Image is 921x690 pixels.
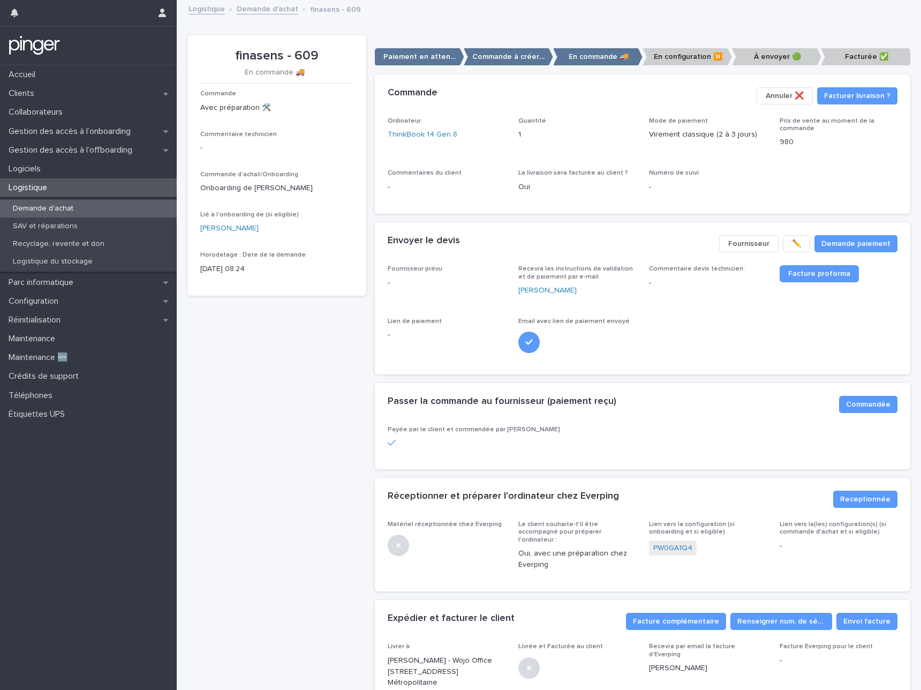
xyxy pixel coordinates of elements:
p: - [388,277,505,289]
span: Renseigner num. de série [737,616,825,627]
span: Mode de paiement [649,118,708,124]
p: Onboarding de [PERSON_NAME] [200,183,353,194]
p: finasens - 609 [310,3,361,14]
p: Demande d'achat [4,204,82,213]
h2: Passer la commande au fournisseur (paiement reçu) [388,396,616,408]
span: Lien vers la(les) configuration(s) (si commande d'achat et si eligible) [780,521,886,535]
p: Paiement en attente ⏸️ [375,48,464,66]
p: Maintenance [4,334,64,344]
p: [PERSON_NAME] [649,663,767,674]
h2: Expédier et facturer le client [388,613,515,625]
button: Commandée [839,396,897,413]
span: Recevra les instructions de validation et de paiement par e-mail [518,266,633,280]
p: SAV et réparations [4,222,86,231]
span: Commande [200,91,236,97]
p: Oui [518,182,636,193]
span: Facture proforma [788,270,850,277]
p: Virement classique (2 à 3 jours) [649,129,767,140]
p: 980 [780,137,897,148]
button: Facturer livraison ? [817,87,897,104]
p: 1 [518,129,636,140]
p: En commande 🚚​ [553,48,643,66]
span: Prix de vente au moment de la commande [780,118,874,132]
p: finasens - 609 [200,48,353,64]
p: - [780,541,897,552]
span: Fournisseur prévu [388,266,442,272]
span: ✏️ [792,238,801,249]
span: Livrer à [388,643,410,650]
p: Gestion des accès à l’onboarding [4,126,139,137]
p: Téléphones [4,391,61,401]
p: En commande 🚚​ [200,68,349,77]
h2: Réceptionner et préparer l'ordinateur chez Everping [388,491,619,502]
p: - [388,182,505,193]
span: Commandée [846,399,890,410]
a: [PERSON_NAME] [518,285,577,296]
p: Parc informatique [4,277,82,288]
p: Commande à créer 🟢 [464,48,553,66]
p: Maintenance 🆕 [4,352,77,363]
button: Annuler ❌​ [757,87,813,104]
span: Commentaire technicien [200,131,277,138]
span: La livraison sera facturée au client ? [518,170,628,176]
button: Fournisseur [719,235,779,252]
p: Étiquettes UPS [4,409,73,419]
span: Le client souhaite-t'il être accompagné pour préparer l'ordinateur : [518,521,601,543]
p: - [780,655,897,666]
span: Payée par le client et commandée par [PERSON_NAME] [388,426,560,433]
span: Lié à l'onboarding de (si eligible) [200,212,299,218]
a: Logistique [188,2,225,14]
span: Email avec lien de paiement envoyé [518,318,630,325]
p: - [388,329,390,341]
p: À envoyer 🟢 [732,48,821,66]
p: Gestion des accès à l’offboarding [4,145,141,155]
button: Envoi facture [836,613,897,630]
span: Envoi facture [843,616,890,627]
a: Facture proforma [780,265,859,282]
img: mTgBEunGTSyRkCgitkcU [9,35,61,56]
span: Ordinateur [388,118,421,124]
a: PW0GA1Q4 [653,543,692,554]
span: Facture complémentaire [633,616,719,627]
p: Logiciels [4,164,49,174]
span: Commande d'achat/Onboarding [200,171,298,178]
button: Renseigner num. de série [730,613,832,630]
a: [PERSON_NAME] [200,223,259,234]
span: Numéro de suivi [649,170,699,176]
button: Receptionnée [833,491,897,508]
p: - [200,142,353,154]
span: Commentaire devis technicien : [649,266,746,272]
p: Crédits de support [4,371,87,381]
span: Commentaires du client [388,170,462,176]
span: Demande paiement [821,238,890,249]
p: Logistique [4,183,56,193]
p: [DATE] 08:24 [200,264,353,275]
p: Collaborateurs [4,107,71,117]
span: Recevra par email la facture d'Everping [649,643,735,657]
button: Demande paiement [814,235,897,252]
p: Avec préparation 🛠️ [200,102,353,114]
span: Fournisseur [728,238,769,249]
p: Oui, avec une préparation chez Everping [518,548,636,571]
p: Facturée ✅ [821,48,910,66]
a: ThinkBook 14 Gen 8 [388,129,457,140]
span: Facturer livraison ? [824,91,890,101]
span: Lien vers la configuration (si onboarding et si eligible) [649,521,735,535]
span: Lien de paiement [388,318,442,325]
p: Recyclage, revente et don [4,239,113,249]
span: Receptionnée [840,494,890,505]
span: Horodatage : Date de la demande [200,252,306,258]
span: Matériel réceptionnée chez Everping [388,521,502,528]
p: - [649,182,767,193]
p: Logistique du stockage [4,257,101,266]
h2: Commande [388,87,437,99]
span: Quantité [518,118,546,124]
a: Demande d'achat [237,2,298,14]
p: En configuration ⏸️ [643,48,732,66]
button: ✏️ [783,235,810,252]
p: Accueil [4,70,44,80]
p: Configuration [4,296,67,306]
button: Facture complémentaire [626,613,726,630]
p: Réinitialisation [4,315,69,325]
p: Clients [4,88,43,99]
